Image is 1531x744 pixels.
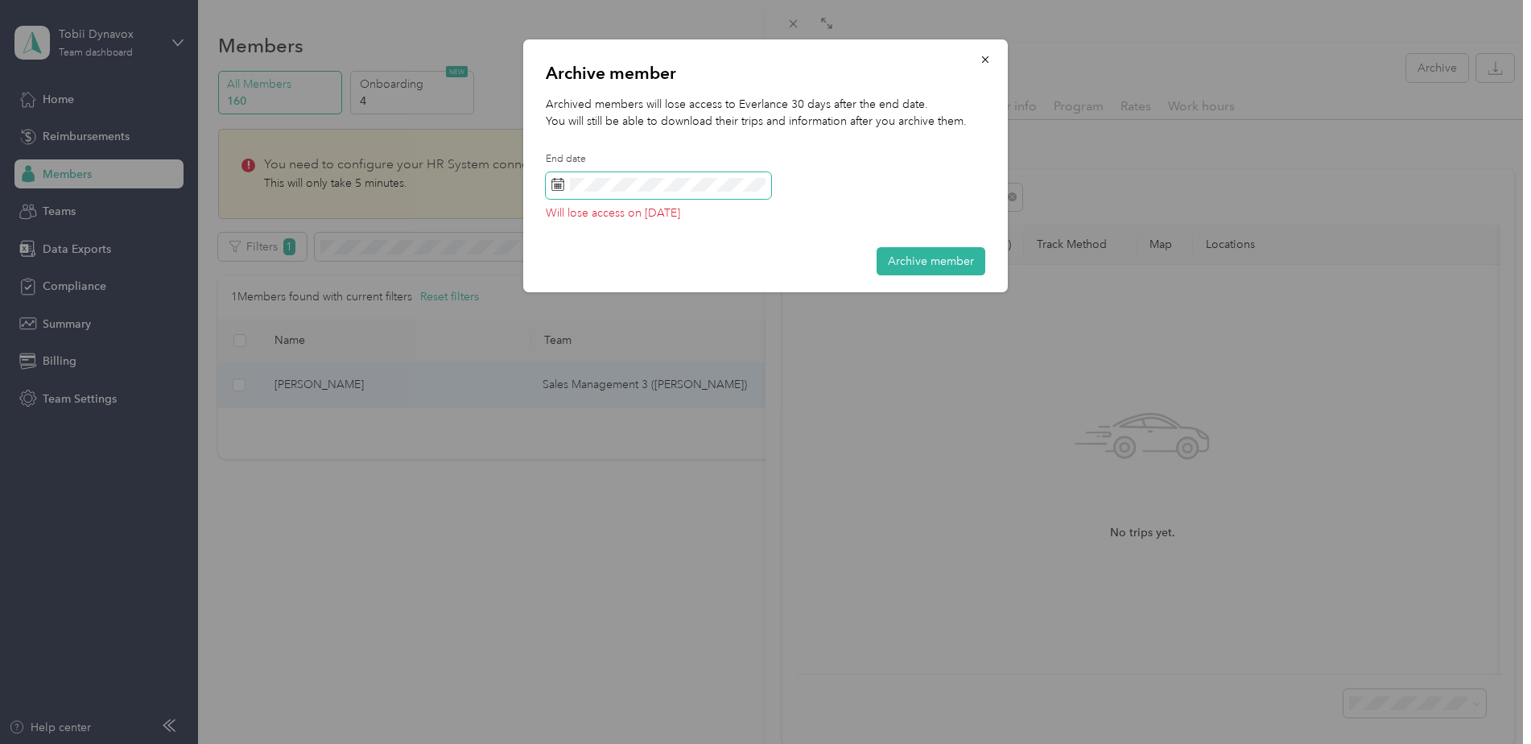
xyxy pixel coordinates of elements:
[877,247,985,275] button: Archive member
[546,96,985,113] p: Archived members will lose access to Everlance 30 days after the end date.
[546,152,771,167] label: End date
[546,208,771,219] p: Will lose access on [DATE]
[546,113,985,130] p: You will still be able to download their trips and information after you archive them.
[546,62,985,85] p: Archive member
[1441,654,1531,744] iframe: Everlance-gr Chat Button Frame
